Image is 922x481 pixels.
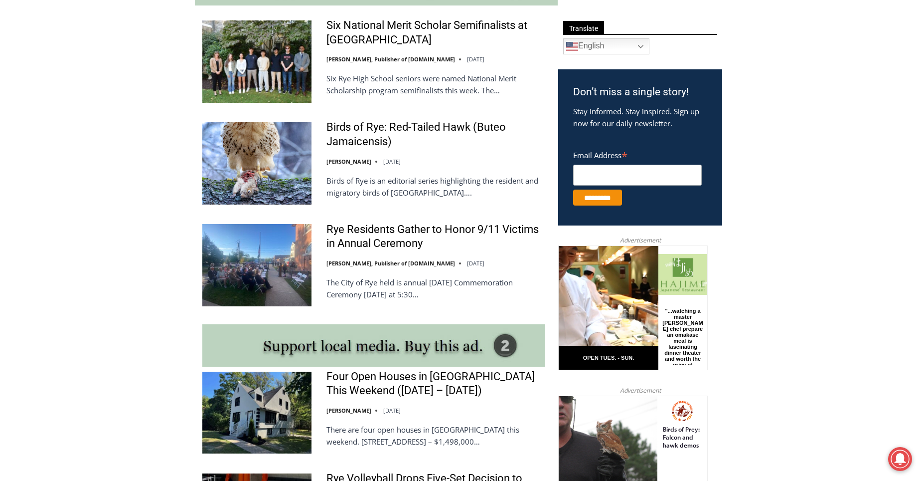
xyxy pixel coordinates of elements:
time: [DATE] [383,407,401,414]
img: Rye Residents Gather to Honor 9/11 Victims in Annual Ceremony [202,224,311,306]
p: The City of Rye held is annual [DATE] Commemoration Ceremony [DATE] at 5:30… [326,276,545,300]
a: [PERSON_NAME], Publisher of [DOMAIN_NAME] [326,259,455,267]
img: Six National Merit Scholar Semifinalists at Rye High [202,20,311,102]
div: "...watching a master [PERSON_NAME] chef prepare an omakase meal is fascinating dinner theater an... [103,62,147,119]
a: Four Open Houses in [GEOGRAPHIC_DATA] This Weekend ([DATE] – [DATE]) [326,370,545,398]
a: Rye Residents Gather to Honor 9/11 Victims in Annual Ceremony [326,223,545,251]
time: [DATE] [383,158,401,165]
div: 2 [105,84,109,94]
span: Translate [563,21,604,34]
h4: [PERSON_NAME] Read Sanctuary Fall Fest: [DATE] [8,100,133,123]
div: / [112,84,114,94]
span: Intern @ [DOMAIN_NAME] [261,99,462,122]
div: Birds of Prey: Falcon and hawk demos [105,29,144,82]
a: English [563,38,649,54]
a: [PERSON_NAME] [326,407,371,414]
p: Birds of Rye is an editorial series highlighting the resident and migratory birds of [GEOGRAPHIC_... [326,175,545,199]
a: Birds of Rye: Red-Tailed Hawk (Buteo Jamaicensis) [326,120,545,149]
img: Four Open Houses in Rye This Weekend (September 13 – 14) [202,372,311,454]
p: Stay informed. Stay inspired. Sign up now for our daily newsletter. [573,105,707,129]
img: Birds of Rye: Red-Tailed Hawk (Buteo Jamaicensis) [202,122,311,204]
time: [DATE] [467,55,484,63]
img: en [566,40,578,52]
a: Open Tues. - Sun. [PHONE_NUMBER] [0,100,100,124]
span: Advertisement [610,236,671,245]
div: "At the 10am stand-up meeting, each intern gets a chance to take [PERSON_NAME] and the other inte... [252,0,471,97]
p: There are four open houses in [GEOGRAPHIC_DATA] this weekend. [STREET_ADDRESS] – $1,498,000… [326,424,545,448]
div: 6 [117,84,121,94]
p: Six Rye High School seniors were named National Merit Scholarship program semifinalists this week... [326,72,545,96]
h3: Don’t miss a single story! [573,84,707,100]
span: Advertisement [610,386,671,395]
img: support local media, buy this ad [202,324,545,367]
span: Open Tues. - Sun. [PHONE_NUMBER] [3,103,98,141]
a: [PERSON_NAME] Read Sanctuary Fall Fest: [DATE] [0,99,149,124]
a: Six National Merit Scholar Semifinalists at [GEOGRAPHIC_DATA] [326,18,545,47]
label: Email Address [573,145,702,163]
a: [PERSON_NAME], Publisher of [DOMAIN_NAME] [326,55,455,63]
a: [PERSON_NAME] [326,158,371,165]
a: Intern @ [DOMAIN_NAME] [240,97,483,124]
time: [DATE] [467,259,484,267]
